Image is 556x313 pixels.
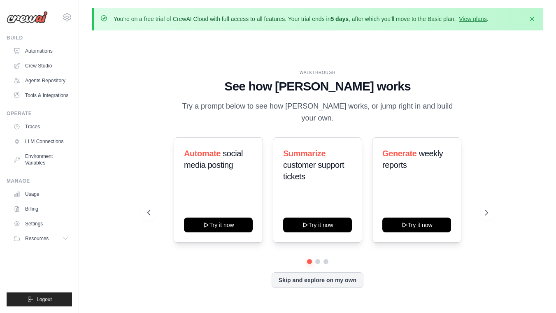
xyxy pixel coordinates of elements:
[184,218,253,232] button: Try it now
[10,232,72,245] button: Resources
[10,89,72,102] a: Tools & Integrations
[10,202,72,216] a: Billing
[184,149,243,169] span: social media posting
[7,178,72,184] div: Manage
[37,296,52,303] span: Logout
[10,59,72,72] a: Crew Studio
[147,79,488,94] h1: See how [PERSON_NAME] works
[10,74,72,87] a: Agents Repository
[10,150,72,169] a: Environment Variables
[10,120,72,133] a: Traces
[7,110,72,117] div: Operate
[10,44,72,58] a: Automations
[10,188,72,201] a: Usage
[7,11,48,23] img: Logo
[10,217,72,230] a: Settings
[25,235,49,242] span: Resources
[283,149,326,158] span: Summarize
[114,15,489,23] p: You're on a free trial of CrewAI Cloud with full access to all features. Your trial ends in , aft...
[283,160,344,181] span: customer support tickets
[10,135,72,148] a: LLM Connections
[7,35,72,41] div: Build
[283,218,352,232] button: Try it now
[272,272,363,288] button: Skip and explore on my own
[7,292,72,306] button: Logout
[382,218,451,232] button: Try it now
[179,100,456,125] p: Try a prompt below to see how [PERSON_NAME] works, or jump right in and build your own.
[459,16,486,22] a: View plans
[330,16,349,22] strong: 5 days
[382,149,417,158] span: Generate
[147,70,488,76] div: WALKTHROUGH
[184,149,221,158] span: Automate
